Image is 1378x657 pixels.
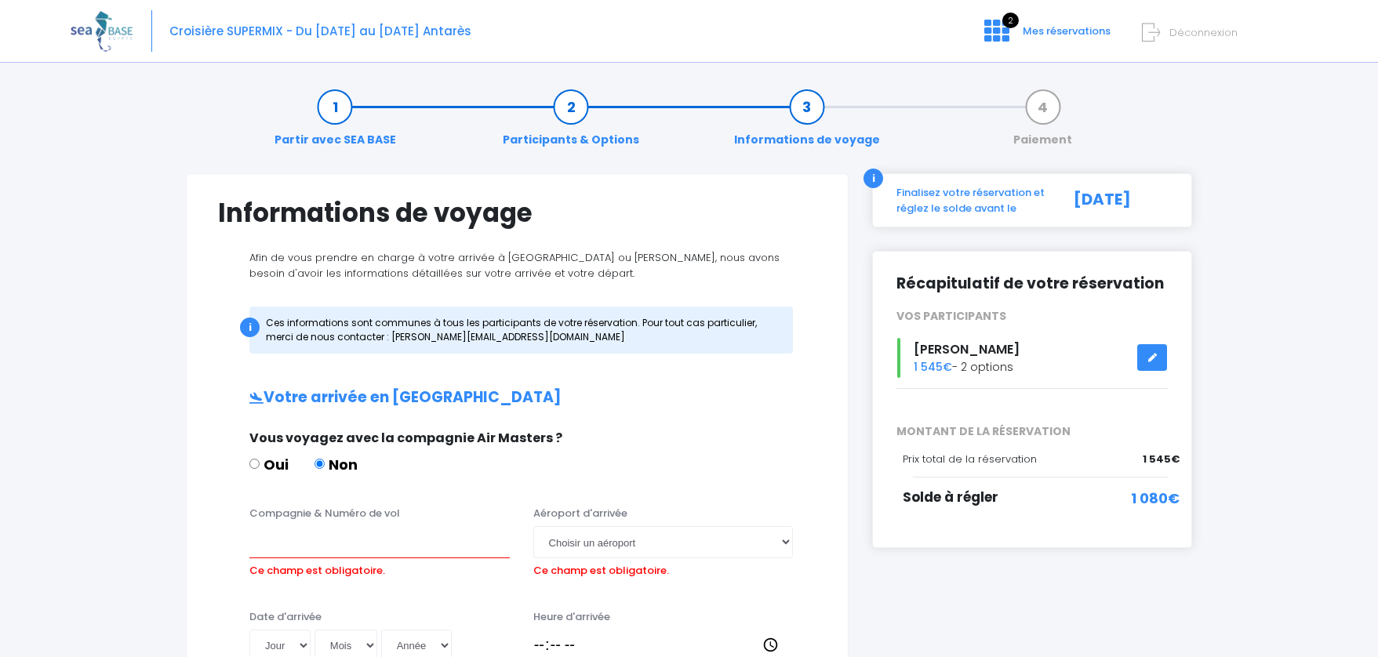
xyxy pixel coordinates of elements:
[218,389,816,407] h2: Votre arrivée en [GEOGRAPHIC_DATA]
[533,506,627,521] label: Aéroport d'arrivée
[864,169,883,188] div: i
[249,429,562,447] span: Vous voyagez avec la compagnie Air Masters ?
[315,454,358,475] label: Non
[240,318,260,337] div: i
[1056,185,1180,216] div: [DATE]
[972,29,1120,44] a: 2 Mes réservations
[249,307,793,354] div: Ces informations sont communes à tous les participants de votre réservation. Pour tout cas partic...
[249,506,400,521] label: Compagnie & Numéro de vol
[249,609,322,625] label: Date d'arrivée
[267,99,404,148] a: Partir avec SEA BASE
[533,609,610,625] label: Heure d'arrivée
[885,338,1180,378] div: - 2 options
[1005,99,1080,148] a: Paiement
[885,423,1180,440] span: MONTANT DE LA RÉSERVATION
[218,250,816,281] p: Afin de vous prendre en charge à votre arrivée à [GEOGRAPHIC_DATA] ou [PERSON_NAME], nous avons b...
[1169,25,1238,40] span: Déconnexion
[885,185,1056,216] div: Finalisez votre réservation et réglez le solde avant le
[249,558,385,579] label: Ce champ est obligatoire.
[315,459,325,469] input: Non
[1143,452,1180,467] span: 1 545€
[218,198,816,228] h1: Informations de voyage
[169,23,471,39] span: Croisière SUPERMIX - Du [DATE] au [DATE] Antarès
[249,454,289,475] label: Oui
[249,459,260,469] input: Oui
[914,340,1020,358] span: [PERSON_NAME]
[903,488,998,506] span: Solde à régler
[896,275,1168,293] h2: Récapitulatif de votre réservation
[903,452,1037,466] span: Prix total de la réservation
[1002,13,1019,28] span: 2
[1131,488,1180,509] span: 1 080€
[533,558,669,579] label: Ce champ est obligatoire.
[1023,24,1111,38] span: Mes réservations
[885,308,1180,325] div: VOS PARTICIPANTS
[914,359,952,375] span: 1 545€
[726,99,888,148] a: Informations de voyage
[495,99,647,148] a: Participants & Options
